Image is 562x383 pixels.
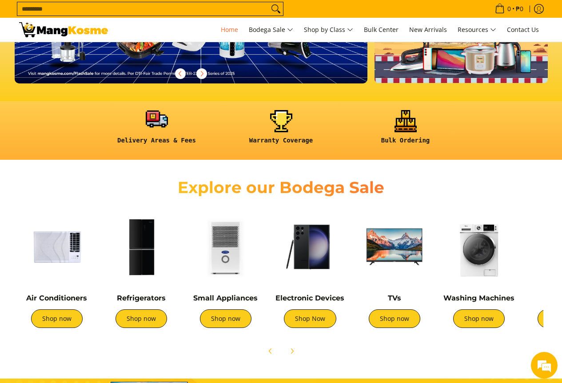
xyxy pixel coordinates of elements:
button: Next [192,64,211,83]
span: 0 [506,6,512,12]
span: Bulk Center [364,25,399,34]
span: Home [221,25,238,34]
a: Contact Us [502,18,543,42]
a: Electronic Devices [275,294,344,302]
a: Shop now [31,309,83,328]
nav: Main Menu [117,18,543,42]
a: Home [216,18,243,42]
span: New Arrivals [409,25,447,34]
span: Shop by Class [304,24,353,36]
a: Bodega Sale [244,18,298,42]
a: Small Appliances [193,294,258,302]
span: Resources [458,24,496,36]
img: Washing Machines [441,209,517,284]
h2: Explore our Bodega Sale [152,178,410,197]
a: <h6><strong>Bulk Ordering</strong></h6> [348,110,463,151]
a: Shop now [453,309,505,328]
button: Search [269,2,283,16]
img: <h6><strong>Delivery Areas & Fees</strong></h6> [146,108,168,130]
img: Electronic Devices [272,209,348,284]
span: Bodega Sale [249,24,293,36]
button: Previous [171,64,190,83]
button: Next [282,341,302,361]
img: Refrigerators [104,209,179,284]
a: New Arrivals [405,18,451,42]
a: <h6><strong>Warranty Coverage</strong></h6> [223,110,339,151]
a: <h6><strong>Delivery Areas & Fees</strong></h6> [99,110,215,151]
span: Contact Us [507,25,539,34]
a: Shop Now [284,309,336,328]
a: TVs [388,294,401,302]
button: Previous [261,341,280,361]
img: Air Conditioners [19,209,95,284]
a: Resources [453,18,501,42]
a: Air Conditioners [26,294,87,302]
a: Shop now [116,309,167,328]
span: ₱0 [514,6,525,12]
a: Shop by Class [299,18,358,42]
a: Refrigerators [117,294,166,302]
span: • [492,4,526,14]
img: TVs [357,209,432,284]
a: Shop now [369,309,420,328]
a: Bulk Center [359,18,403,42]
img: Small Appliances [188,209,263,284]
a: Washing Machines [443,294,514,302]
img: Mang Kosme: Your Home Appliances Warehouse Sale Partner! [19,22,108,37]
a: Shop now [200,309,251,328]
